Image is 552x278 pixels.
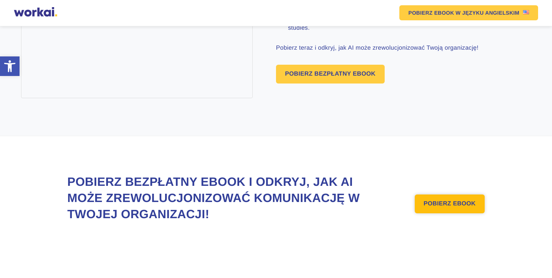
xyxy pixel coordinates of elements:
span: Nazwisko [93,31,118,38]
p: wiadomości e-mail [9,108,48,114]
a: Polityką prywatności [33,76,73,82]
input: wiadomości e-mail* [2,109,7,114]
p: Pobierz teraz i odkryj, jak AI może zrewolucjonizować Twoją organizację! [276,44,531,53]
a: POBIERZ BEZPŁATNY EBOOK [276,65,385,84]
a: POBIERZ EBOOK [415,194,485,213]
h2: Pobierz bezpłatny ebook i odkryj, jak AI może zrewolucjonizować komunikację w Twojej organizacji! [67,174,377,223]
a: POBIERZ EBOOKW JĘZYKU ANGIELSKIMUS flag [399,5,538,20]
img: US flag [523,10,529,14]
input: Twoje nazwisko [93,40,183,55]
em: POBIERZ EBOOK [408,10,454,15]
